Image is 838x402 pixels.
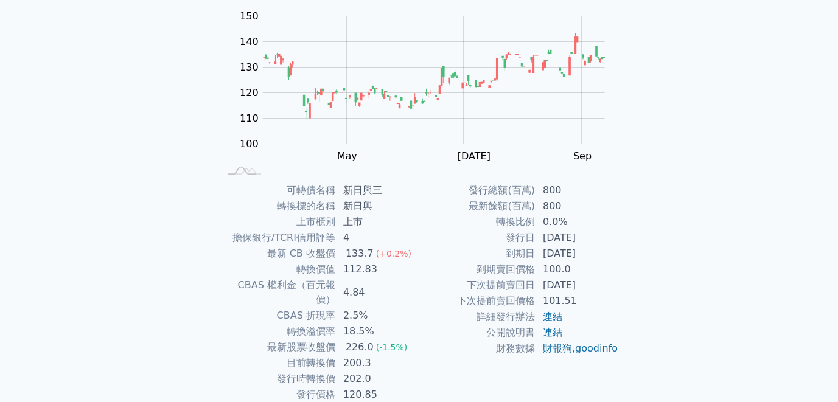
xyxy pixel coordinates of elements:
a: 連結 [543,327,562,338]
div: 133.7 [343,246,376,261]
td: 200.3 [336,355,419,371]
tspan: 140 [240,36,259,47]
td: 財務數據 [419,341,536,356]
td: 下次提前賣回日 [419,277,536,293]
a: 連結 [543,311,562,322]
td: 0.0% [536,214,619,230]
span: (-1.5%) [376,342,408,352]
td: 上市櫃別 [220,214,336,230]
td: [DATE] [536,230,619,246]
td: 發行日 [419,230,536,246]
td: 2.5% [336,308,419,324]
g: Chart [233,10,623,162]
td: 202.0 [336,371,419,387]
span: (+0.2%) [376,249,411,258]
td: [DATE] [536,246,619,262]
td: 最新餘額(百萬) [419,198,536,214]
td: 到期賣回價格 [419,262,536,277]
td: 到期日 [419,246,536,262]
td: 101.51 [536,293,619,309]
td: 下次提前賣回價格 [419,293,536,309]
td: 目前轉換價 [220,355,336,371]
td: 18.5% [336,324,419,339]
td: 100.0 [536,262,619,277]
td: 新日興三 [336,182,419,198]
td: 詳細發行辦法 [419,309,536,325]
td: 800 [536,182,619,198]
td: , [536,341,619,356]
tspan: 110 [240,113,259,124]
td: 800 [536,198,619,214]
td: 發行時轉換價 [220,371,336,387]
a: 財報狗 [543,342,572,354]
td: 4 [336,230,419,246]
td: 轉換溢價率 [220,324,336,339]
td: 新日興 [336,198,419,214]
td: CBAS 折現率 [220,308,336,324]
td: 可轉債名稱 [220,182,336,198]
td: 擔保銀行/TCRI信用評等 [220,230,336,246]
td: 發行總額(百萬) [419,182,536,198]
tspan: 120 [240,87,259,99]
td: 轉換標的名稱 [220,198,336,214]
a: goodinfo [575,342,618,354]
td: CBAS 權利金（百元報價） [220,277,336,308]
td: 公開說明書 [419,325,536,341]
tspan: 130 [240,61,259,73]
td: 轉換比例 [419,214,536,230]
div: 226.0 [343,340,376,355]
tspan: [DATE] [458,150,491,162]
td: [DATE] [536,277,619,293]
td: 上市 [336,214,419,230]
td: 最新股票收盤價 [220,339,336,355]
td: 最新 CB 收盤價 [220,246,336,262]
td: 112.83 [336,262,419,277]
tspan: Sep [573,150,592,162]
tspan: 150 [240,10,259,22]
td: 轉換價值 [220,262,336,277]
td: 4.84 [336,277,419,308]
tspan: May [337,150,357,162]
tspan: 100 [240,138,259,150]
